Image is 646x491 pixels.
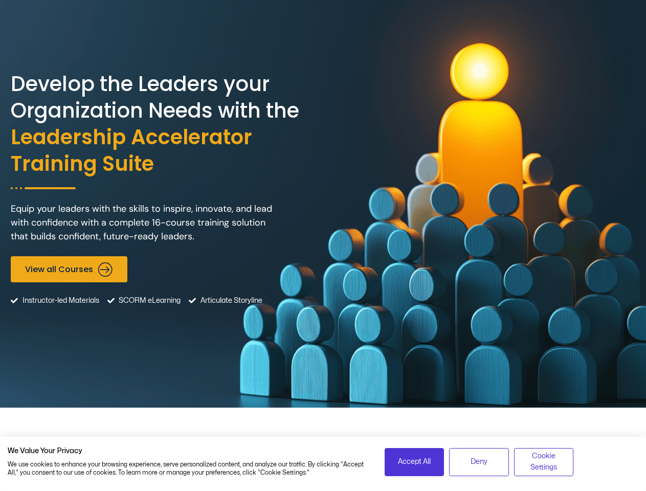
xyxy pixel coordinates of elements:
[385,448,444,476] button: Accept all cookies
[398,456,431,467] span: Accept All
[8,460,369,477] p: We use cookies to enhance your browsing experience, serve personalized content, and analyze our t...
[11,71,321,177] h2: Develop the Leaders your Organization Needs with the
[11,256,127,282] a: View all Courses
[25,264,93,274] span: View all Courses
[198,287,262,314] span: Articulate Storyline
[514,448,574,476] button: Adjust cookie preferences
[20,287,99,314] span: Instructor-led Materials
[116,287,181,314] span: SCORM eLearning
[8,447,369,456] h2: We Value Your Privacy
[11,202,277,243] p: Equip your leaders with the skills to inspire, innovate, and lead with confidence with a complete...
[449,448,509,476] button: Deny all cookies
[521,451,567,474] span: Cookie Settings
[11,124,321,177] span: Leadership Accelerator Training Suite
[471,456,487,467] span: Deny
